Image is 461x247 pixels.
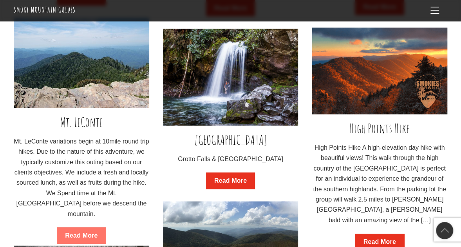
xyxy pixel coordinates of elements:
img: image-asset [14,18,149,108]
p: Grotto Falls & [GEOGRAPHIC_DATA] [163,154,298,164]
p: High Points Hike A high-elevation day hike with beautiful views! This walk through the high count... [312,143,447,225]
a: [GEOGRAPHIC_DATA] [194,131,266,148]
a: High Points Hike [349,120,410,136]
a: Read More [206,173,255,189]
img: 15380793_1228135673939022_175267225107074608_n-min [312,28,447,114]
a: Menu [427,3,443,18]
p: Mt. LeConte variations begin at 10mile round trip hikes. Due to the nature of this adventure, we ... [14,136,149,219]
img: 17482497376_a6df900622_b-min [163,29,298,126]
a: Smoky Mountain Guides [14,5,75,15]
a: Read More [57,227,106,244]
a: Mt. LeConte [60,114,103,130]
